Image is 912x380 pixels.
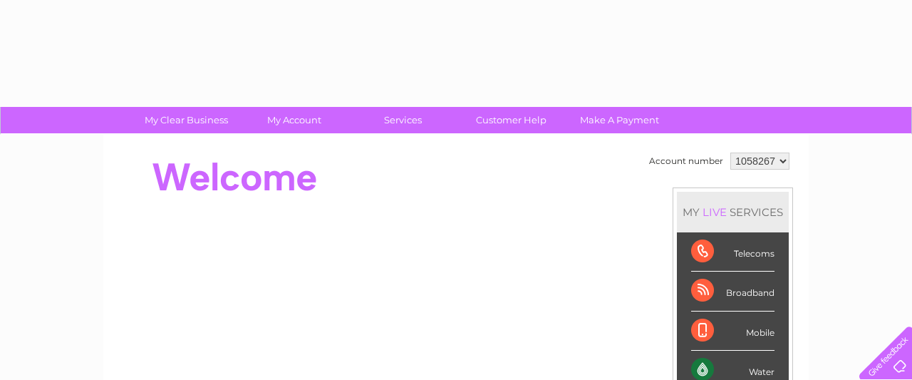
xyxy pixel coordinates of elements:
a: Services [344,107,462,133]
div: MY SERVICES [677,192,789,232]
td: Account number [646,149,727,173]
div: Mobile [691,312,774,351]
div: Telecoms [691,232,774,272]
div: LIVE [700,205,730,219]
a: My Clear Business [128,107,245,133]
div: Broadband [691,272,774,311]
a: My Account [236,107,353,133]
a: Make A Payment [561,107,678,133]
a: Customer Help [452,107,570,133]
